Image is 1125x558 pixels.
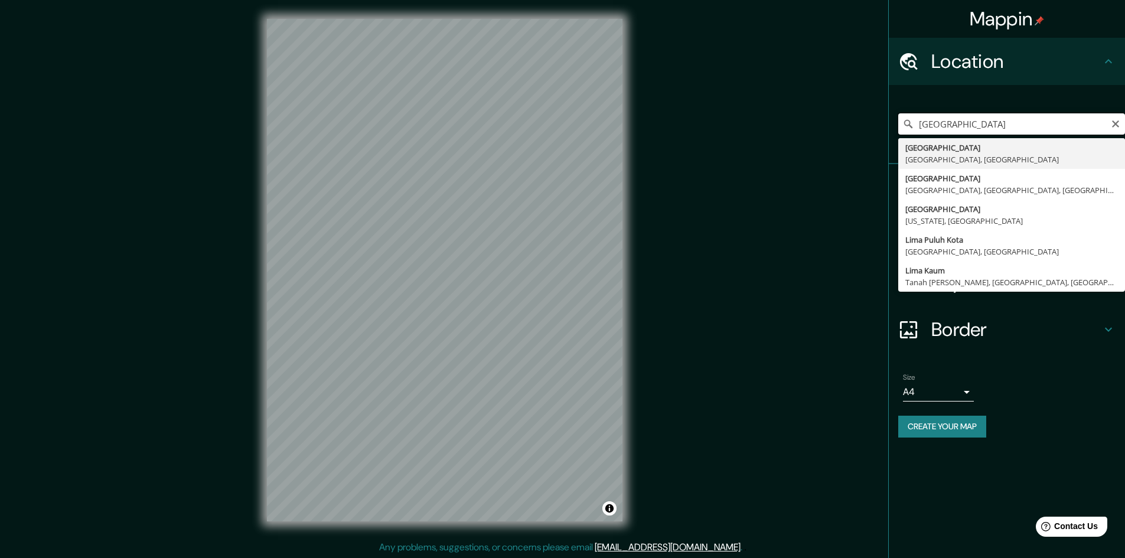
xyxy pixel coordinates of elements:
button: Clear [1111,118,1120,129]
iframe: Help widget launcher [1020,512,1112,545]
div: [GEOGRAPHIC_DATA], [GEOGRAPHIC_DATA] [905,246,1118,257]
div: [GEOGRAPHIC_DATA] [905,172,1118,184]
div: . [742,540,744,554]
div: Tanah [PERSON_NAME], [GEOGRAPHIC_DATA], [GEOGRAPHIC_DATA] [905,276,1118,288]
input: Pick your city or area [898,113,1125,135]
div: [GEOGRAPHIC_DATA] [905,142,1118,154]
h4: Border [931,318,1101,341]
button: Create your map [898,416,986,438]
button: Toggle attribution [602,501,617,515]
div: [GEOGRAPHIC_DATA], [GEOGRAPHIC_DATA], [GEOGRAPHIC_DATA] [905,184,1118,196]
h4: Layout [931,270,1101,294]
div: Location [889,38,1125,85]
h4: Mappin [970,7,1045,31]
div: . [744,540,746,554]
div: [GEOGRAPHIC_DATA] [905,203,1118,215]
div: [US_STATE], [GEOGRAPHIC_DATA] [905,215,1118,227]
p: Any problems, suggestions, or concerns please email . [379,540,742,554]
div: A4 [903,383,974,402]
canvas: Map [267,19,622,521]
div: Style [889,211,1125,259]
div: Pins [889,164,1125,211]
h4: Location [931,50,1101,73]
div: [GEOGRAPHIC_DATA], [GEOGRAPHIC_DATA] [905,154,1118,165]
a: [EMAIL_ADDRESS][DOMAIN_NAME] [595,541,741,553]
label: Size [903,373,915,383]
img: pin-icon.png [1035,16,1044,25]
div: Layout [889,259,1125,306]
div: Lima Puluh Kota [905,234,1118,246]
div: Lima Kaum [905,265,1118,276]
div: Border [889,306,1125,353]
